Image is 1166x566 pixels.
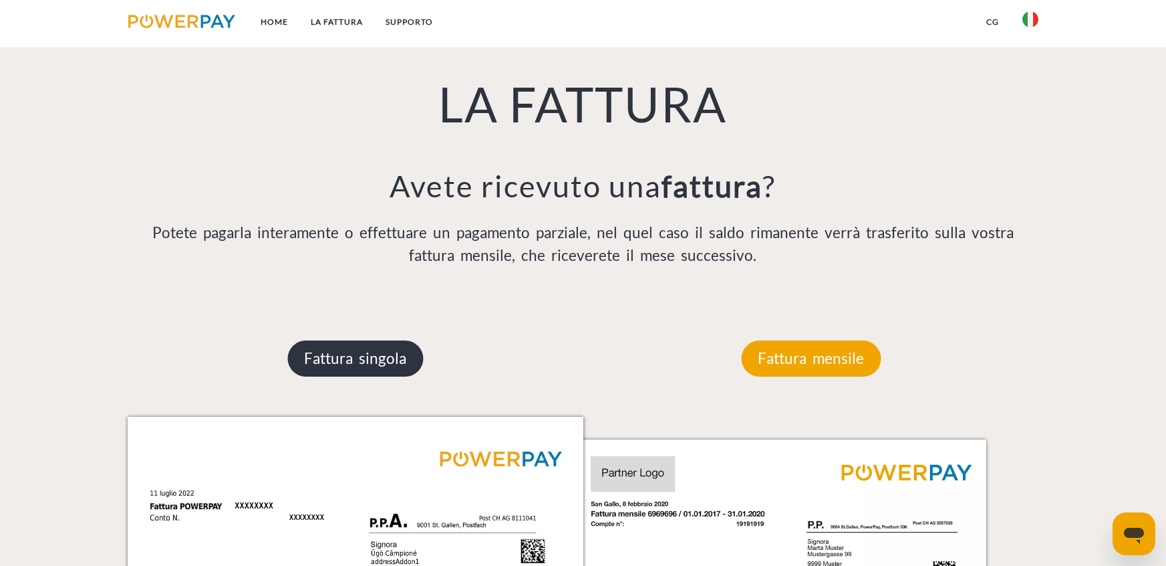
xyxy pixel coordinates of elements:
[128,221,1039,267] p: Potete pagarla interamente o effettuare un pagamento parziale, nel quel caso il saldo rimanente v...
[287,341,423,377] p: Fattura singola
[299,10,374,34] a: LA FATTURA
[1113,512,1155,555] iframe: Pulsante per aprire la finestra di messaggistica
[662,168,763,204] b: fattura
[976,10,1011,34] a: CG
[249,10,299,34] a: Home
[128,74,1039,134] h1: LA FATTURA
[374,10,444,34] a: Supporto
[741,341,881,377] p: Fattura mensile
[1022,11,1038,27] img: it
[128,167,1039,205] h3: Avete ricevuto una ?
[128,15,236,28] img: logo-powerpay.svg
